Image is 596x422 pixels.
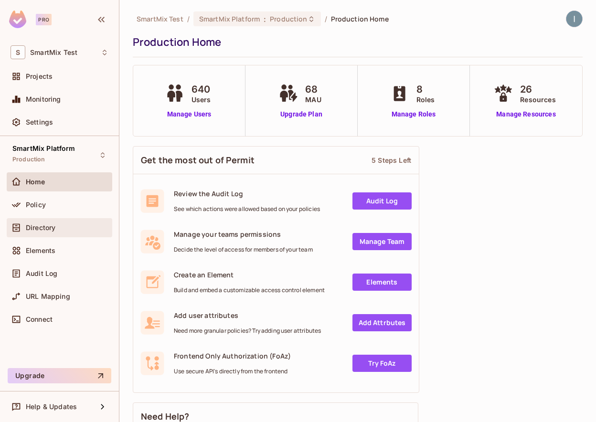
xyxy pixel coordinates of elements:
span: SmartMix Platform [199,14,260,23]
span: Manage your teams permissions [174,230,313,239]
span: Users [192,95,211,105]
span: the active workspace [137,14,183,23]
a: Manage Roles [388,109,440,119]
span: Resources [520,95,555,105]
a: Audit Log [352,192,412,210]
span: Settings [26,118,53,126]
img: Ian Rintoul [566,11,582,27]
a: Manage Resources [491,109,560,119]
span: SmartMix Platform [12,145,75,152]
a: Manage Team [352,233,412,250]
a: Upgrade Plan [277,109,326,119]
span: Roles [416,95,435,105]
a: Manage Users [163,109,216,119]
span: Need more granular policies? Try adding user attributes [174,327,321,335]
span: Workspace: SmartMix Test [30,49,77,56]
span: Get the most out of Permit [141,154,255,166]
span: Add user attributes [174,311,321,320]
div: Pro [36,14,52,25]
span: Production [270,14,307,23]
span: Help & Updates [26,403,77,411]
span: Use secure API's directly from the frontend [174,368,291,375]
span: Production [12,156,45,163]
span: Monitoring [26,95,61,103]
li: / [325,14,327,23]
span: Production Home [331,14,389,23]
span: See which actions were allowed based on your policies [174,205,320,213]
span: URL Mapping [26,293,70,300]
span: : [263,15,266,23]
span: 26 [520,82,555,96]
span: Decide the level of access for members of your team [174,246,313,253]
li: / [187,14,190,23]
span: Audit Log [26,270,57,277]
div: Production Home [133,35,578,49]
span: Frontend Only Authorization (FoAz) [174,351,291,360]
a: Try FoAz [352,355,412,372]
span: S [11,45,25,59]
a: Elements [352,274,412,291]
a: Add Attrbutes [352,314,412,331]
span: Create an Element [174,270,325,279]
span: 8 [416,82,435,96]
span: Review the Audit Log [174,189,320,198]
img: SReyMgAAAABJRU5ErkJggg== [9,11,26,28]
span: Directory [26,224,55,232]
span: MAU [305,95,321,105]
span: 68 [305,82,321,96]
span: Build and embed a customizable access control element [174,286,325,294]
span: Home [26,178,45,186]
span: Policy [26,201,46,209]
span: 640 [192,82,211,96]
span: Elements [26,247,55,254]
span: Projects [26,73,53,80]
span: Connect [26,316,53,323]
button: Upgrade [8,368,111,383]
div: 5 Steps Left [372,156,411,165]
